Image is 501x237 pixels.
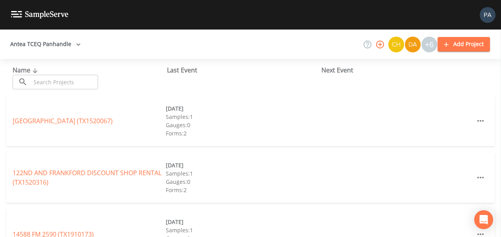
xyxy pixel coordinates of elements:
a: 122ND AND FRANKFORD DISCOUNT SHOP RENTAL (TX1520316) [13,168,161,187]
div: Next Event [321,65,476,75]
div: [DATE] [166,218,319,226]
div: Gauges: 0 [166,178,319,186]
div: Charles Medina [388,37,405,52]
button: Add Project [438,37,490,52]
div: Last Event [167,65,321,75]
a: [GEOGRAPHIC_DATA] (TX1520067) [13,117,113,125]
div: +6 [421,37,437,52]
div: David Weber [405,37,421,52]
button: Antea TCEQ Panhandle [7,37,84,52]
div: Samples: 1 [166,169,319,178]
img: logo [11,11,69,19]
div: Open Intercom Messenger [474,210,493,229]
div: Forms: 2 [166,129,319,137]
div: Samples: 1 [166,226,319,234]
div: Gauges: 0 [166,121,319,129]
div: Forms: 2 [166,186,319,194]
div: [DATE] [166,104,319,113]
span: Name [13,66,40,74]
div: [DATE] [166,161,319,169]
img: a84961a0472e9debc750dd08a004988d [405,37,421,52]
div: Samples: 1 [166,113,319,121]
img: c74b8b8b1c7a9d34f67c5e0ca157ed15 [388,37,404,52]
input: Search Projects [31,75,98,89]
img: b17d2fe1905336b00f7c80abca93f3e1 [480,7,495,23]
